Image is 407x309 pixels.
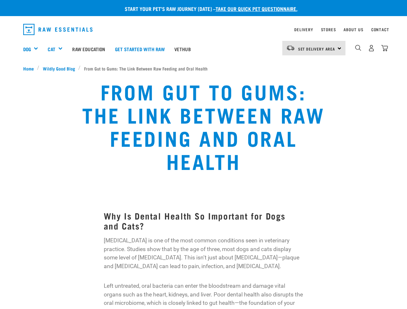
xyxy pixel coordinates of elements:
a: Home [23,65,37,72]
a: Cat [48,45,55,53]
nav: breadcrumbs [23,65,384,72]
a: Contact [371,28,389,31]
img: Raw Essentials Logo [23,24,93,35]
a: Stores [321,28,336,31]
a: Dog [23,45,31,53]
a: Wildly Good Blog [39,65,78,72]
a: Get started with Raw [110,36,170,62]
span: Wildly Good Blog [43,65,75,72]
a: Vethub [170,36,196,62]
h1: From Gut to Gums: The Link Between Raw Feeding and Oral Health [80,80,328,172]
img: user.png [368,45,375,51]
a: About Us [344,28,363,31]
a: take our quick pet questionnaire. [216,7,297,10]
img: home-icon@2x.png [381,45,388,51]
span: Set Delivery Area [298,48,335,50]
img: van-moving.png [286,45,295,51]
img: home-icon-1@2x.png [355,45,361,51]
a: Delivery [294,28,313,31]
h3: Why Is Dental Health So Important for Dogs and Cats? [104,211,304,230]
span: Home [23,65,34,72]
nav: dropdown navigation [18,21,389,38]
a: Raw Education [67,36,110,62]
p: [MEDICAL_DATA] is one of the most common conditions seen in veterinary practice. Studies show tha... [104,236,304,270]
